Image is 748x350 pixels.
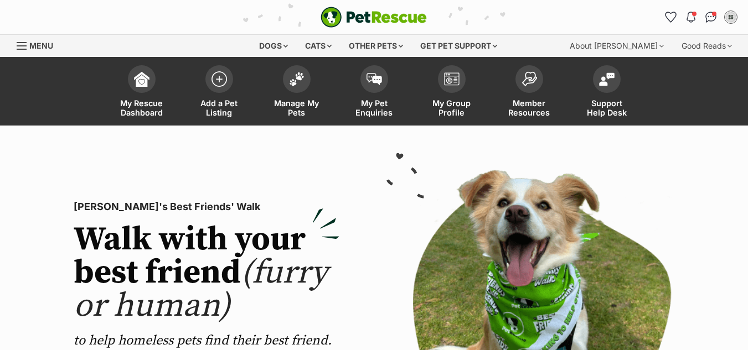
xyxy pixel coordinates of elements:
[74,252,328,327] span: (furry or human)
[702,8,720,26] a: Conversations
[17,35,61,55] a: Menu
[289,72,305,86] img: manage-my-pets-icon-02211641906a0b7f246fdf0571729dbe1e7629f14944591b6c1af311fb30b64b.svg
[321,7,427,28] a: PetRescue
[74,332,339,349] p: to help homeless pets find their best friend.
[367,73,382,85] img: pet-enquiries-icon-7e3ad2cf08bfb03b45e93fb7055b45f3efa6380592205ae92323e6603595dc1f.svg
[674,35,740,57] div: Good Reads
[662,8,740,26] ul: Account quick links
[341,35,411,57] div: Other pets
[568,60,646,126] a: Support Help Desk
[74,223,339,323] h2: Walk with your best friend
[336,60,413,126] a: My Pet Enquiries
[117,98,167,117] span: My Rescue Dashboard
[297,35,339,57] div: Cats
[725,12,736,23] img: Out of the Woods Rescue profile pic
[180,60,258,126] a: Add a Pet Listing
[522,71,537,86] img: member-resources-icon-8e73f808a243e03378d46382f2149f9095a855e16c252ad45f914b54edf8863c.svg
[321,7,427,28] img: logo-e224e6f780fb5917bec1dbf3a21bbac754714ae5b6737aabdf751b685950b380.svg
[687,12,695,23] img: notifications-46538b983faf8c2785f20acdc204bb7945ddae34d4c08c2a6579f10ce5e182be.svg
[413,60,491,126] a: My Group Profile
[427,98,477,117] span: My Group Profile
[349,98,399,117] span: My Pet Enquiries
[504,98,554,117] span: Member Resources
[682,8,700,26] button: Notifications
[412,35,505,57] div: Get pet support
[582,98,632,117] span: Support Help Desk
[444,72,460,86] img: group-profile-icon-3fa3cf56718a62981997c0bc7e787c4b2cf8bcc04b72c1350f741eb67cf2f40e.svg
[722,8,740,26] button: My account
[258,60,336,126] a: Manage My Pets
[103,60,180,126] a: My Rescue Dashboard
[662,8,680,26] a: Favourites
[134,71,149,87] img: dashboard-icon-eb2f2d2d3e046f16d808141f083e7271f6b2e854fb5c12c21221c1fb7104beca.svg
[194,98,244,117] span: Add a Pet Listing
[272,98,322,117] span: Manage My Pets
[705,12,717,23] img: chat-41dd97257d64d25036548639549fe6c8038ab92f7586957e7f3b1b290dea8141.svg
[211,71,227,87] img: add-pet-listing-icon-0afa8454b4691262ce3f59096e99ab1cd57d4a30225e0717b998d2c9b9846f56.svg
[251,35,296,57] div: Dogs
[29,41,53,50] span: Menu
[74,199,339,215] p: [PERSON_NAME]'s Best Friends' Walk
[491,60,568,126] a: Member Resources
[562,35,672,57] div: About [PERSON_NAME]
[599,72,615,86] img: help-desk-icon-fdf02630f3aa405de69fd3d07c3f3aa587a6932b1a1747fa1d2bba05be0121f9.svg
